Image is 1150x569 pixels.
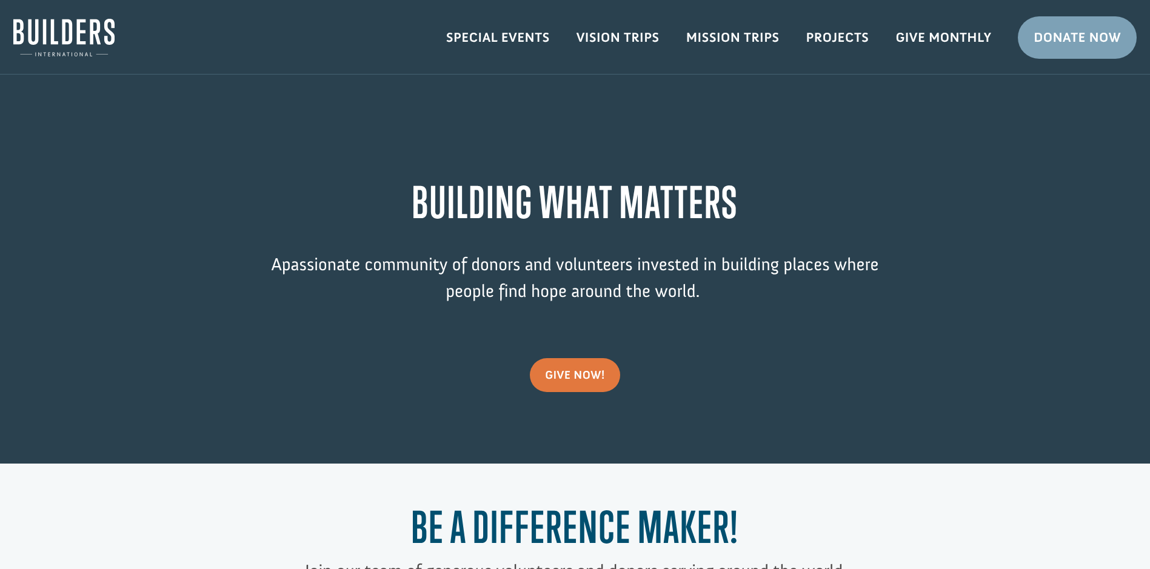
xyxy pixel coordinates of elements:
h1: Be a Difference Maker! [248,502,903,558]
a: give now! [530,358,620,392]
h1: BUILDING WHAT MATTERS [248,177,903,233]
a: Projects [793,20,883,55]
a: Vision Trips [563,20,673,55]
p: passionate community of donors and volunteers invested in building places where people find hope ... [248,251,903,322]
img: Builders International [13,19,115,56]
span: A [271,253,281,275]
a: Donate Now [1018,16,1137,59]
a: Give Monthly [882,20,1005,55]
a: Mission Trips [673,20,793,55]
a: Special Events [433,20,563,55]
